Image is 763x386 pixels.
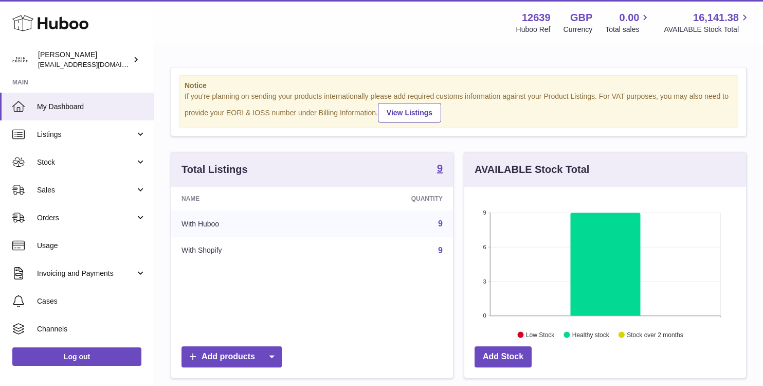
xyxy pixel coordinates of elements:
[526,331,555,338] text: Low Stock
[483,278,486,284] text: 3
[693,11,739,25] span: 16,141.38
[438,246,443,255] a: 9
[12,347,141,366] a: Log out
[37,130,135,139] span: Listings
[438,219,443,228] a: 9
[564,25,593,34] div: Currency
[185,81,733,91] strong: Notice
[37,241,146,251] span: Usage
[12,52,28,67] img: admin@skinchoice.com
[605,25,651,34] span: Total sales
[37,185,135,195] span: Sales
[171,187,323,210] th: Name
[37,102,146,112] span: My Dashboard
[37,157,135,167] span: Stock
[483,209,486,216] text: 9
[37,213,135,223] span: Orders
[38,50,131,69] div: [PERSON_NAME]
[378,103,441,122] a: View Listings
[181,346,282,367] a: Add products
[483,244,486,250] text: 6
[516,25,551,34] div: Huboo Ref
[620,11,640,25] span: 0.00
[323,187,453,210] th: Quantity
[522,11,551,25] strong: 12639
[475,346,532,367] a: Add Stock
[37,324,146,334] span: Channels
[37,296,146,306] span: Cases
[181,163,248,177] h3: Total Listings
[483,312,486,319] text: 0
[437,163,443,176] a: 9
[437,163,443,173] strong: 9
[570,11,592,25] strong: GBP
[171,210,323,237] td: With Huboo
[605,11,651,34] a: 0.00 Total sales
[185,92,733,122] div: If you're planning on sending your products internationally please add required customs informati...
[664,11,751,34] a: 16,141.38 AVAILABLE Stock Total
[475,163,589,177] h3: AVAILABLE Stock Total
[572,331,610,338] text: Healthy stock
[171,237,323,264] td: With Shopify
[37,269,135,278] span: Invoicing and Payments
[38,60,151,68] span: [EMAIL_ADDRESS][DOMAIN_NAME]
[664,25,751,34] span: AVAILABLE Stock Total
[627,331,683,338] text: Stock over 2 months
